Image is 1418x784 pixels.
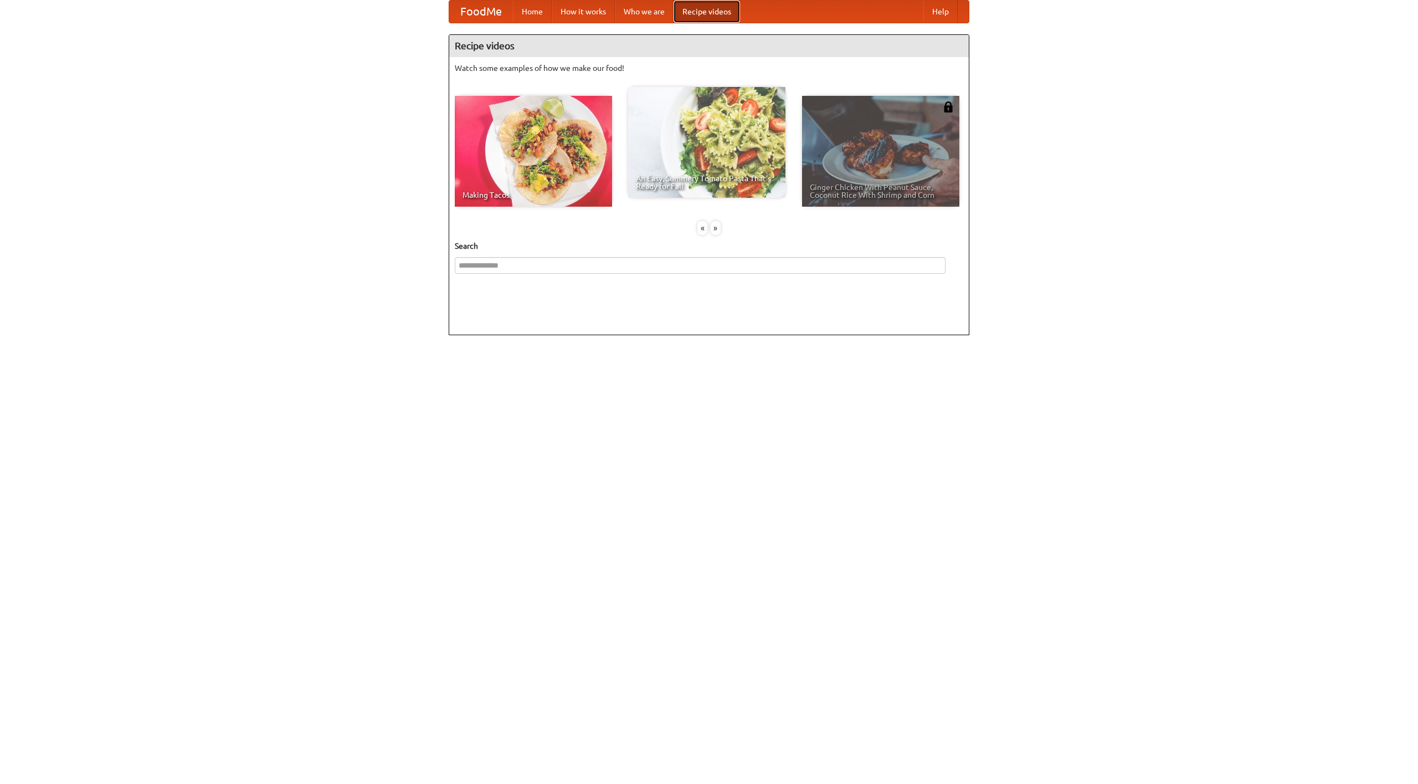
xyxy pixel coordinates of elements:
a: An Easy, Summery Tomato Pasta That's Ready for Fall [628,87,785,198]
h5: Search [455,240,963,252]
a: Home [513,1,552,23]
a: Making Tacos [455,96,612,207]
span: An Easy, Summery Tomato Pasta That's Ready for Fall [636,175,778,190]
a: How it works [552,1,615,23]
div: » [711,221,721,235]
a: Who we are [615,1,674,23]
img: 483408.png [943,101,954,112]
h4: Recipe videos [449,35,969,57]
a: FoodMe [449,1,513,23]
span: Making Tacos [463,191,604,199]
div: « [697,221,707,235]
a: Recipe videos [674,1,740,23]
a: Help [923,1,958,23]
p: Watch some examples of how we make our food! [455,63,963,74]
